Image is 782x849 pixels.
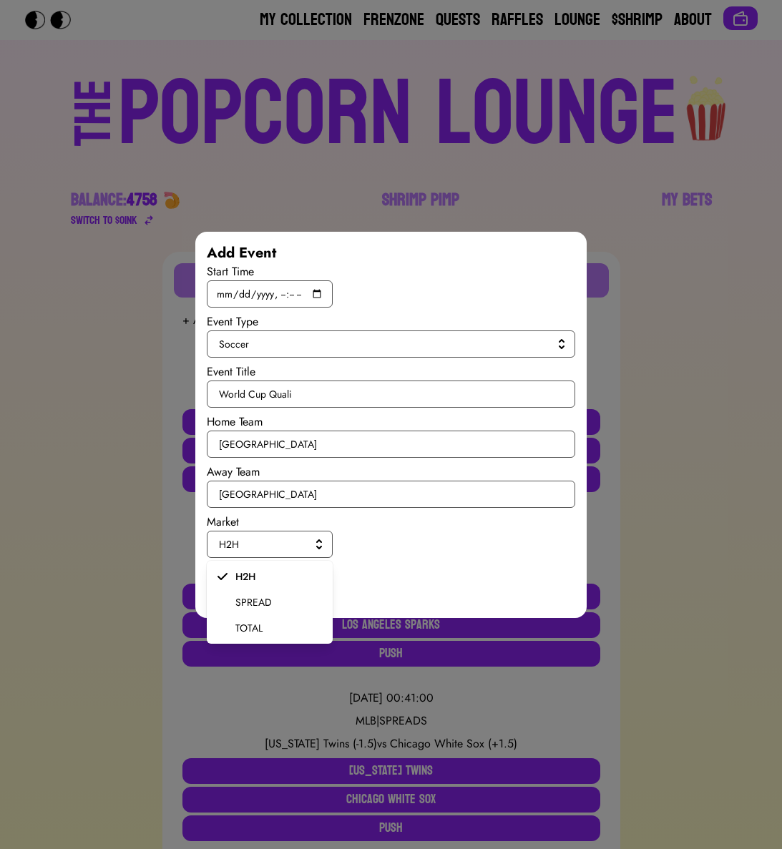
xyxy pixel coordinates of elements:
div: Add Event [207,243,575,263]
div: Event Title [207,363,575,381]
div: Home Team [207,413,575,431]
button: Soccer [207,330,575,358]
div: Away Team [207,463,575,481]
button: H2H [207,531,333,558]
span: H2H [219,537,315,551]
div: Market [207,514,575,531]
span: SPREAD [235,595,321,609]
div: Start Time [207,263,575,280]
ul: H2H [207,561,333,644]
span: H2H [235,569,321,584]
div: Event Type [207,313,575,330]
span: TOTAL [235,621,321,635]
span: Soccer [219,337,557,351]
